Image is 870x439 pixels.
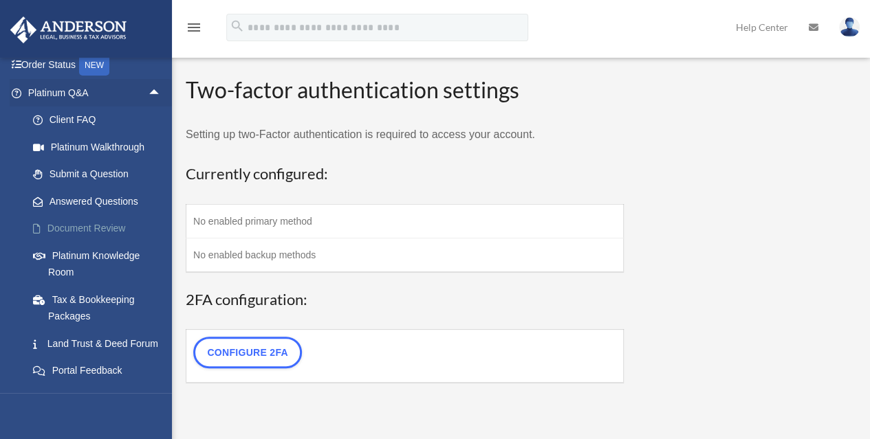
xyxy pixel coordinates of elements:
div: NEW [79,55,109,76]
a: Configure 2FA [193,337,302,368]
a: Portal Feedback [19,357,182,385]
a: Order StatusNEW [10,52,182,80]
p: Setting up two-Factor authentication is required to access your account. [186,125,624,144]
a: Platinum Knowledge Room [19,242,182,286]
img: Anderson Advisors Platinum Portal [6,16,131,43]
i: menu [186,19,202,36]
a: Land Trust & Deed Forum [19,330,182,357]
a: menu [186,24,202,36]
a: Platinum Walkthrough [19,133,182,161]
a: Digital Productsarrow_drop_down [10,384,182,412]
h3: Currently configured: [186,164,624,185]
a: Document Review [19,215,182,243]
a: Client FAQ [19,106,182,134]
a: Tax & Bookkeeping Packages [19,286,182,330]
td: No enabled primary method [186,204,624,238]
h3: 2FA configuration: [186,289,624,311]
a: Platinum Q&Aarrow_drop_up [10,79,182,106]
i: search [230,19,245,34]
a: Submit a Question [19,161,182,188]
h2: Two-factor authentication settings [186,75,624,106]
span: arrow_drop_down [148,384,175,412]
span: arrow_drop_up [148,79,175,107]
img: User Pic [839,17,860,37]
td: No enabled backup methods [186,238,624,272]
a: Answered Questions [19,188,182,215]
